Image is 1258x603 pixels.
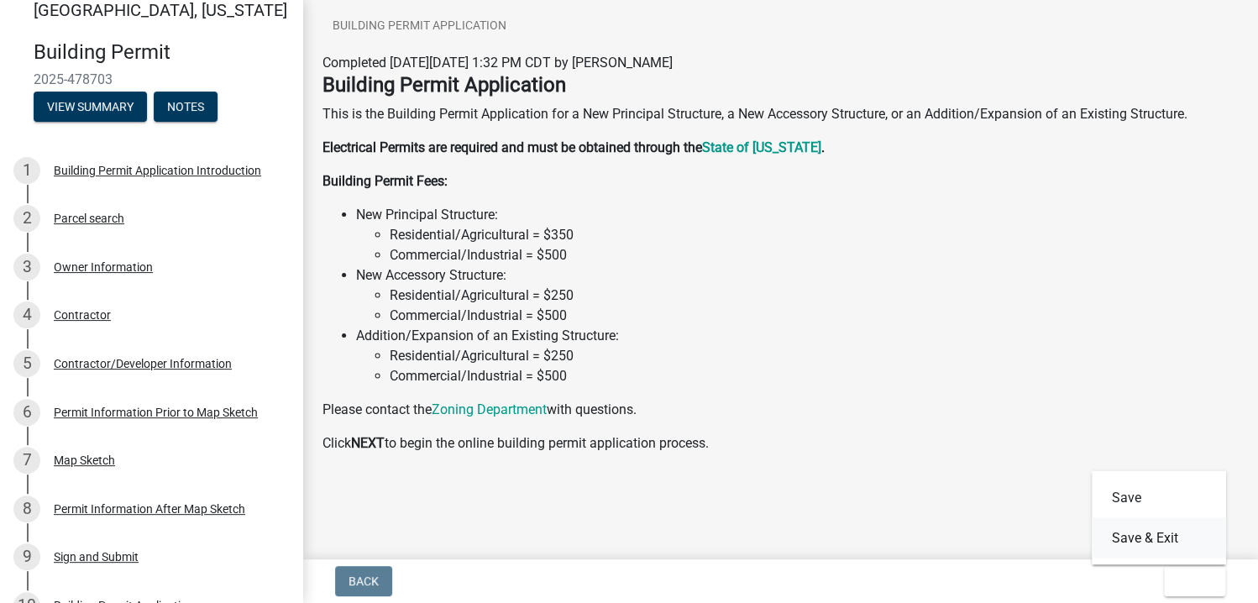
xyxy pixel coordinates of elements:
[351,435,385,451] strong: NEXT
[34,40,289,65] h4: Building Permit
[349,574,379,588] span: Back
[54,503,245,515] div: Permit Information After Map Sketch
[335,566,392,596] button: Back
[356,265,1238,326] li: New Accessory Structure:
[390,346,1238,366] li: Residential/Agricultural = $250
[54,551,139,563] div: Sign and Submit
[13,399,40,426] div: 6
[322,104,1238,124] p: This is the Building Permit Application for a New Principal Structure, a New Accessory Structure,...
[1164,566,1225,596] button: Exit
[702,139,821,155] a: State of [US_STATE]
[13,543,40,570] div: 9
[13,350,40,377] div: 5
[54,358,232,370] div: Contractor/Developer Information
[54,406,258,418] div: Permit Information Prior to Map Sketch
[390,306,1238,326] li: Commercial/Industrial = $500
[13,254,40,281] div: 3
[54,454,115,466] div: Map Sketch
[34,92,147,122] button: View Summary
[322,400,1238,420] p: Please contact the with questions.
[1092,517,1226,558] button: Save & Exit
[13,496,40,522] div: 8
[13,157,40,184] div: 1
[13,301,40,328] div: 4
[34,101,147,114] wm-modal-confirm: Summary
[1092,477,1226,517] button: Save
[13,205,40,232] div: 2
[34,71,269,87] span: 2025-478703
[432,401,547,417] a: Zoning Department
[1092,470,1226,564] div: Exit
[390,225,1238,245] li: Residential/Agricultural = $350
[322,433,1238,454] p: Click to begin the online building permit application process.
[322,55,673,71] span: Completed [DATE][DATE] 1:32 PM CDT by [PERSON_NAME]
[356,205,1238,265] li: New Principal Structure:
[322,139,702,155] strong: Electrical Permits are required and must be obtained through the
[322,73,566,97] strong: Building Permit Application
[54,212,124,224] div: Parcel search
[390,286,1238,306] li: Residential/Agricultural = $250
[154,92,218,122] button: Notes
[322,173,448,189] strong: Building Permit Fees:
[1177,574,1202,588] span: Exit
[54,165,261,176] div: Building Permit Application Introduction
[356,326,1238,386] li: Addition/Expansion of an Existing Structure:
[54,309,111,321] div: Contractor
[390,366,1238,386] li: Commercial/Industrial = $500
[821,139,825,155] strong: .
[390,245,1238,265] li: Commercial/Industrial = $500
[54,261,153,273] div: Owner Information
[154,101,218,114] wm-modal-confirm: Notes
[13,447,40,474] div: 7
